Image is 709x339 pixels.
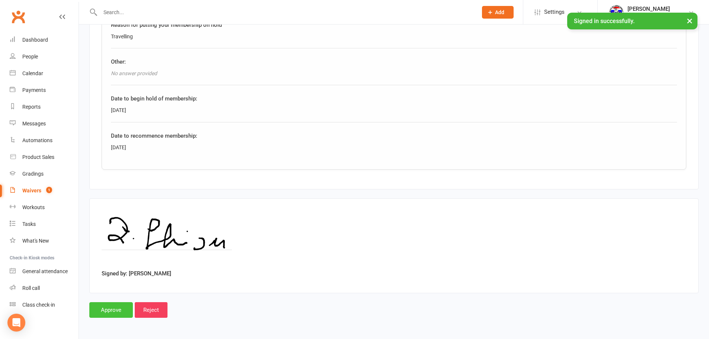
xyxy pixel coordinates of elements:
div: Gradings [22,171,44,177]
div: Waivers [22,188,41,194]
img: thumb_image1718682644.png [609,5,624,20]
a: Roll call [10,280,79,297]
div: SRG Thai Boxing Gym [627,12,678,19]
div: Dashboard [22,37,48,43]
a: Gradings [10,166,79,182]
em: No answer provided [111,70,157,76]
input: Search... [98,7,472,17]
div: Travelling [111,32,677,41]
a: Product Sales [10,149,79,166]
div: What's New [22,238,49,244]
div: Tasks [22,221,36,227]
div: Open Intercom Messenger [7,314,25,332]
a: Calendar [10,65,79,82]
div: [PERSON_NAME] [627,6,678,12]
a: General attendance kiosk mode [10,263,79,280]
a: Automations [10,132,79,149]
button: × [683,13,696,29]
a: Clubworx [9,7,28,26]
div: Roll call [22,285,40,291]
div: [DATE] [111,143,677,151]
a: Waivers 1 [10,182,79,199]
input: Approve [89,302,133,318]
a: What's New [10,233,79,249]
input: Reject [135,302,167,318]
div: People [22,54,38,60]
div: Automations [22,137,52,143]
img: image1755072474.png [102,211,231,266]
a: People [10,48,79,65]
a: Workouts [10,199,79,216]
div: Product Sales [22,154,54,160]
div: Workouts [22,204,45,210]
span: 1 [46,187,52,193]
a: Class kiosk mode [10,297,79,313]
button: Add [482,6,514,19]
a: Payments [10,82,79,99]
span: Add [495,9,504,15]
label: Signed by: [PERSON_NAME] [102,269,171,278]
div: Messages [22,121,46,127]
a: Messages [10,115,79,132]
div: Payments [22,87,46,93]
div: Calendar [22,70,43,76]
div: Class check-in [22,302,55,308]
a: Dashboard [10,32,79,48]
span: Settings [544,4,565,20]
div: Reports [22,104,41,110]
div: Date to begin hold of membership: [111,94,677,103]
span: Signed in successfully. [574,17,635,25]
div: General attendance [22,268,68,274]
a: Tasks [10,216,79,233]
div: [DATE] [111,106,677,114]
div: Other: [111,57,677,66]
div: Date to recommence membership: [111,131,677,140]
a: Reports [10,99,79,115]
